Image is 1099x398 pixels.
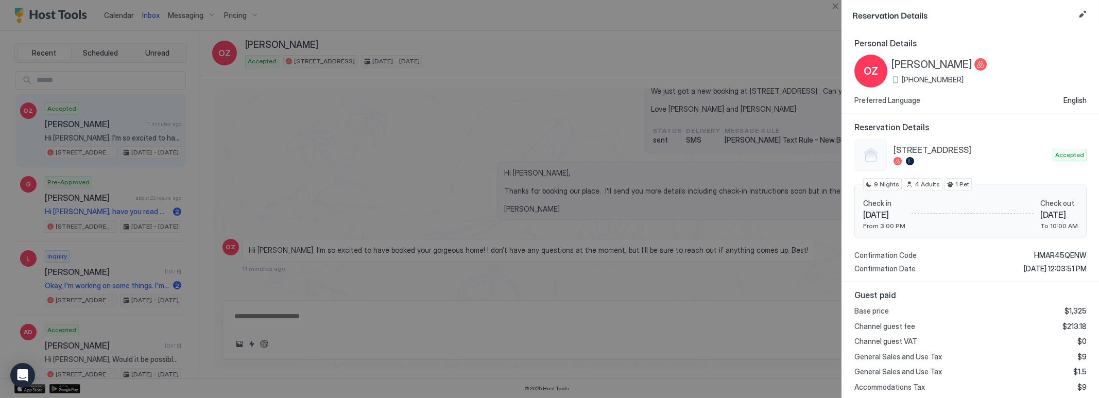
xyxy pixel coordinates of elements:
span: Confirmation Code [854,251,917,260]
span: Confirmation Date [854,264,916,273]
span: $0 [1077,337,1087,346]
span: [DATE] 12:03:51 PM [1024,264,1087,273]
span: Check in [863,199,905,208]
span: 1 Pet [955,180,969,189]
span: $213.18 [1062,322,1087,331]
span: Reservation Details [852,8,1074,21]
span: Preferred Language [854,96,920,105]
span: Personal Details [854,38,1087,48]
span: $9 [1077,383,1087,392]
span: Accommodations Tax [854,383,925,392]
span: $9 [1077,352,1087,361]
span: $1.5 [1073,367,1087,376]
span: HMAR45QENW [1034,251,1087,260]
span: [PERSON_NAME] [891,58,972,71]
button: Edit reservation [1076,8,1089,21]
span: Guest paid [854,290,1087,300]
span: Accepted [1055,150,1084,160]
span: English [1063,96,1087,105]
span: From 3:00 PM [863,222,905,230]
span: [STREET_ADDRESS] [894,145,1049,155]
span: [PHONE_NUMBER] [902,75,964,84]
span: General Sales and Use Tax [854,367,942,376]
div: Open Intercom Messenger [10,363,35,388]
span: General Sales and Use Tax [854,352,942,361]
span: Reservation Details [854,122,1087,132]
span: [DATE] [1040,210,1078,220]
span: Check out [1040,199,1078,208]
span: OZ [864,63,878,79]
span: 9 Nights [874,180,899,189]
span: Channel guest VAT [854,337,917,346]
span: 4 Adults [915,180,940,189]
span: To 10:00 AM [1040,222,1078,230]
span: Channel guest fee [854,322,915,331]
span: [DATE] [863,210,905,220]
span: Base price [854,306,889,316]
span: $1,325 [1064,306,1087,316]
